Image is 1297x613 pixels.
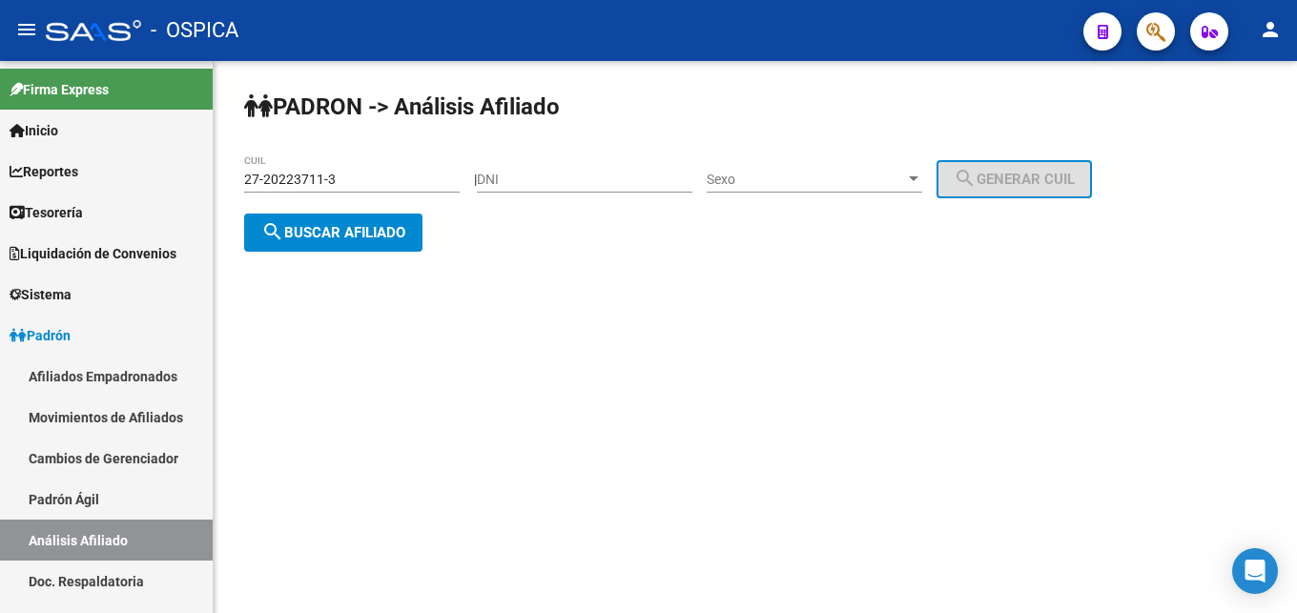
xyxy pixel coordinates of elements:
[10,202,83,223] span: Tesorería
[954,167,977,190] mat-icon: search
[707,172,905,188] span: Sexo
[15,18,38,41] mat-icon: menu
[261,220,284,243] mat-icon: search
[261,224,405,241] span: Buscar afiliado
[954,171,1075,188] span: Generar CUIL
[10,161,78,182] span: Reportes
[10,284,72,305] span: Sistema
[474,172,1106,187] div: |
[244,93,560,120] strong: PADRON -> Análisis Afiliado
[937,160,1092,198] button: Generar CUIL
[10,120,58,141] span: Inicio
[151,10,238,51] span: - OSPICA
[10,325,71,346] span: Padrón
[10,79,109,100] span: Firma Express
[1232,548,1278,594] div: Open Intercom Messenger
[10,243,176,264] span: Liquidación de Convenios
[1259,18,1282,41] mat-icon: person
[244,214,422,252] button: Buscar afiliado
